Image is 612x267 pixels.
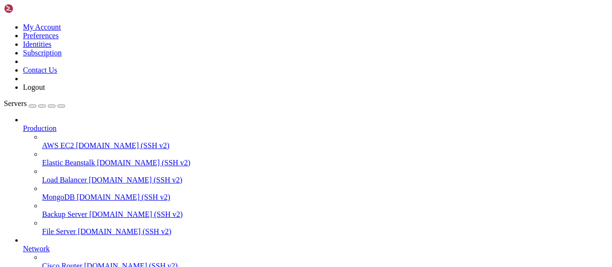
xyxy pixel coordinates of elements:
[4,99,65,107] a: Servers
[42,141,74,150] span: AWS EC2
[42,167,608,184] li: Load Balancer [DOMAIN_NAME] (SSH v2)
[23,66,57,74] a: Contact Us
[42,193,608,202] a: MongoDB [DOMAIN_NAME] (SSH v2)
[23,23,61,31] a: My Account
[42,159,608,167] a: Elastic Beanstalk [DOMAIN_NAME] (SSH v2)
[42,176,87,184] span: Load Balancer
[89,176,183,184] span: [DOMAIN_NAME] (SSH v2)
[42,159,95,167] span: Elastic Beanstalk
[78,227,172,235] span: [DOMAIN_NAME] (SSH v2)
[42,141,608,150] a: AWS EC2 [DOMAIN_NAME] (SSH v2)
[23,124,608,133] a: Production
[89,210,183,218] span: [DOMAIN_NAME] (SSH v2)
[23,49,62,57] a: Subscription
[23,124,56,132] span: Production
[42,227,608,236] a: File Server [DOMAIN_NAME] (SSH v2)
[76,193,170,201] span: [DOMAIN_NAME] (SSH v2)
[42,210,87,218] span: Backup Server
[42,193,75,201] span: MongoDB
[42,210,608,219] a: Backup Server [DOMAIN_NAME] (SSH v2)
[23,40,52,48] a: Identities
[42,219,608,236] li: File Server [DOMAIN_NAME] (SSH v2)
[42,150,608,167] li: Elastic Beanstalk [DOMAIN_NAME] (SSH v2)
[42,202,608,219] li: Backup Server [DOMAIN_NAME] (SSH v2)
[23,245,608,253] a: Network
[23,83,45,91] a: Logout
[23,32,59,40] a: Preferences
[4,99,27,107] span: Servers
[23,116,608,236] li: Production
[42,184,608,202] li: MongoDB [DOMAIN_NAME] (SSH v2)
[97,159,191,167] span: [DOMAIN_NAME] (SSH v2)
[42,133,608,150] li: AWS EC2 [DOMAIN_NAME] (SSH v2)
[76,141,170,150] span: [DOMAIN_NAME] (SSH v2)
[23,245,50,253] span: Network
[42,176,608,184] a: Load Balancer [DOMAIN_NAME] (SSH v2)
[4,4,59,13] img: Shellngn
[42,227,76,235] span: File Server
